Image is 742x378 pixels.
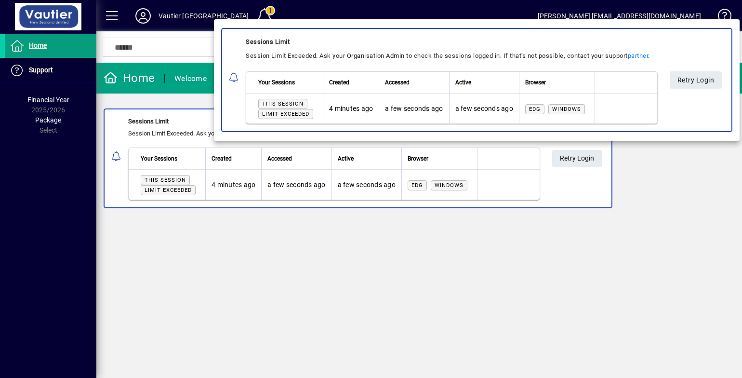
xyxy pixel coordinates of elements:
span: Retry Login [677,72,715,88]
span: This session [262,101,304,107]
app-alert-notification-menu-item: Sessions Limit [214,28,740,132]
td: a few seconds ago [379,94,449,123]
span: Accessed [385,77,410,88]
td: 4 minutes ago [323,94,379,123]
div: Sessions Limit [246,36,658,48]
span: Your Sessions [258,77,295,88]
td: a few seconds ago [449,94,519,123]
span: Browser [525,77,546,88]
button: Retry Login [670,71,722,89]
span: Windows [552,106,581,112]
span: Limit exceeded [262,111,309,117]
span: Created [329,77,349,88]
span: Active [455,77,471,88]
span: Edg [529,106,541,112]
div: Session Limit Exceeded. Ask your Organisation Admin to check the sessions logged in. If that's no... [246,50,658,62]
a: partner [628,52,649,59]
